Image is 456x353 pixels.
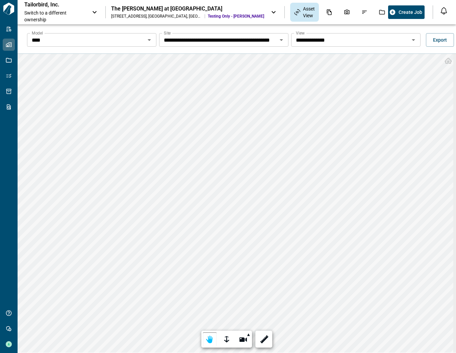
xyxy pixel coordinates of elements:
[111,14,202,19] div: [STREET_ADDRESS] , [GEOGRAPHIC_DATA] , [GEOGRAPHIC_DATA]
[290,3,319,22] div: Asset View
[399,9,422,16] span: Create Job
[409,35,418,45] button: Open
[24,9,85,23] span: Switch to a different ownership
[322,6,336,18] div: Documents
[32,30,43,36] label: Model
[296,30,305,36] label: View
[388,5,425,19] button: Create Job
[145,35,154,45] button: Open
[164,30,171,36] label: Site
[433,37,447,43] span: Export
[426,33,454,47] button: Export
[438,5,449,16] button: Open notification feed
[357,6,372,18] div: Issues & Info
[111,5,264,12] div: The [PERSON_NAME] at [GEOGRAPHIC_DATA]
[375,6,389,18] div: Jobs
[303,5,315,19] span: Asset View
[208,14,264,19] span: Testing Only - [PERSON_NAME]
[340,6,354,18] div: Photos
[24,1,85,8] p: Tailorbird, Inc.
[277,35,286,45] button: Open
